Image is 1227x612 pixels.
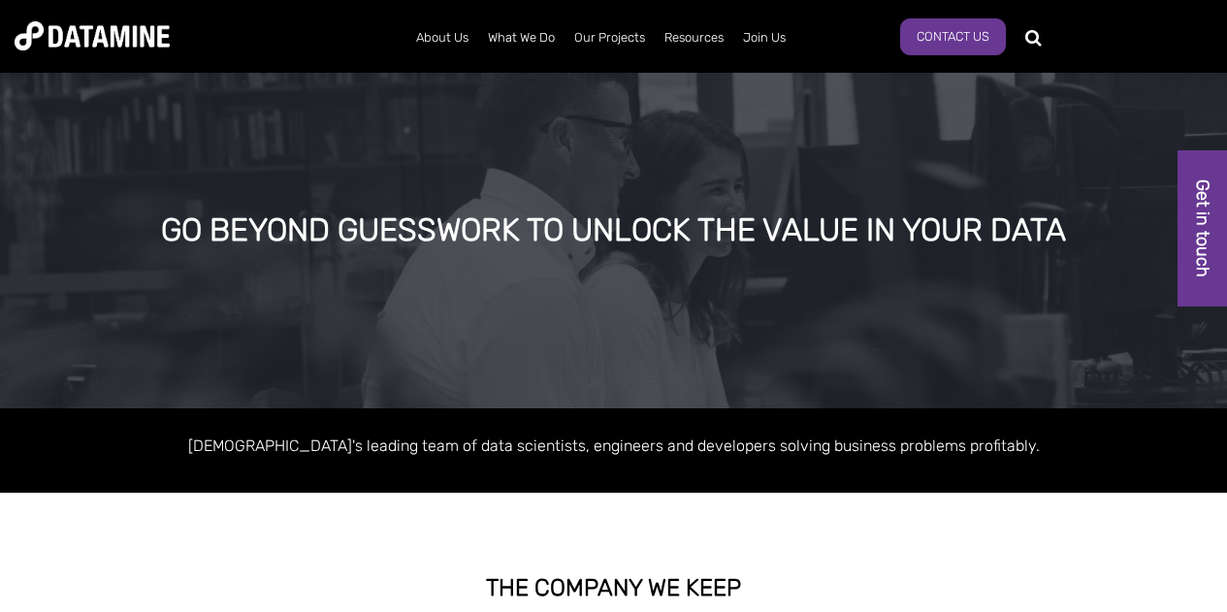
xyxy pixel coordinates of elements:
p: [DEMOGRAPHIC_DATA]'s leading team of data scientists, engineers and developers solving business p... [61,433,1167,459]
a: Our Projects [565,13,655,63]
a: Get in touch [1178,150,1227,306]
a: Resources [655,13,733,63]
a: About Us [406,13,478,63]
a: Contact Us [900,18,1006,55]
a: Join Us [733,13,795,63]
a: What We Do [478,13,565,63]
strong: THE COMPANY WE KEEP [486,574,741,601]
img: Datamine [15,21,170,50]
div: GO BEYOND GUESSWORK TO UNLOCK THE VALUE IN YOUR DATA [147,213,1080,248]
